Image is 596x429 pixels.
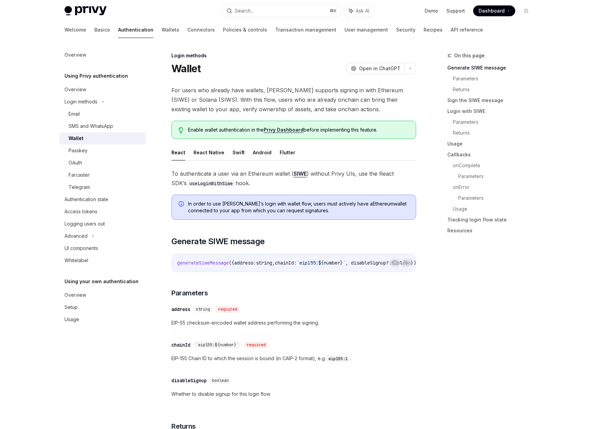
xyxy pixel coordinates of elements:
[59,157,146,169] a: OAuth
[411,260,416,266] span: })
[171,390,416,398] span: Whether to disable signup for this login flow.
[453,128,537,138] a: Returns
[59,206,146,218] a: Access tokens
[453,182,537,193] a: onError
[59,144,146,157] a: Passkey
[272,260,275,266] span: ,
[69,110,80,118] div: Email
[326,355,350,362] code: eip155:1
[59,120,146,132] a: SMS and WhatsApp
[396,22,415,38] a: Security
[235,7,254,15] div: Search...
[275,22,336,38] a: Transaction management
[69,134,83,142] div: Wallet
[344,22,388,38] a: User management
[64,315,79,324] div: Usage
[458,193,537,203] a: Parameters
[275,260,297,266] span: chainId:
[64,244,98,252] div: UI components
[171,144,185,160] button: React
[59,242,146,254] a: UI components
[447,149,537,160] a: Callbacks
[188,200,409,214] span: In order to use [PERSON_NAME]’s login with wallet flow, users must actively have a Ethereum walle...
[69,147,88,155] div: Passkey
[177,260,229,266] span: generateSiweMessage
[64,72,128,80] h5: Using Privy authentication
[69,159,82,167] div: OAuth
[216,306,240,313] div: required
[521,5,532,16] button: Toggle dark mode
[253,144,272,160] button: Android
[187,22,215,38] a: Connectors
[297,260,318,266] span: `eip155:
[59,181,146,193] a: Telegram
[212,378,229,383] span: boolean
[64,51,86,59] div: Overview
[359,65,401,72] span: Open in ChatGPT
[294,170,307,177] a: SIWE
[188,126,409,133] span: Enable wallet authentication in the before implementing this feature.
[447,95,537,106] a: Sign the SIWE message
[59,254,146,267] a: Whitelabel
[162,22,179,38] a: Wallets
[447,225,537,236] a: Resources
[59,108,146,120] a: Email
[389,260,392,266] span: :
[187,180,236,187] code: useLoginWithSiwe
[280,144,295,160] button: Flutter
[256,260,272,266] span: string
[59,169,146,181] a: Farcaster
[64,98,97,106] div: Login methods
[171,52,416,59] div: Login methods
[324,260,340,266] span: number
[171,169,416,188] span: To authenticate a user via an Ethereum wallet ( ) without Privy UIs, use the React SDK’s hook.
[330,8,337,14] span: ⌘ K
[69,171,90,179] div: Farcaster
[447,62,537,73] a: Generate SIWE message
[64,291,86,299] div: Overview
[171,342,190,348] div: chainId
[343,260,346,266] span: `
[232,144,245,160] button: Swift
[234,260,256,266] span: address:
[447,106,537,117] a: Login with SIWE
[171,354,416,363] span: EIP-155 Chain ID to which the session is bound (in CAIP-2 format), e.g. .
[59,132,146,144] a: Wallet
[64,208,97,216] div: Access tokens
[59,313,146,326] a: Usage
[59,193,146,206] a: Authentication state
[453,73,537,84] a: Parameters
[179,201,185,208] svg: Info
[453,160,537,171] a: onComplete
[402,258,410,267] button: Ask AI
[64,85,86,94] div: Overview
[59,49,146,61] a: Overview
[64,256,88,265] div: Whitelabel
[473,5,515,16] a: Dashboard
[264,127,303,133] a: Privy Dashboard
[424,22,443,38] a: Recipes
[454,52,485,60] span: On this page
[229,260,234,266] span: ({
[447,214,537,225] a: Tracking login flow state
[196,307,210,312] span: string
[64,220,105,228] div: Logging users out
[64,6,107,16] img: light logo
[64,232,88,240] div: Advanced
[223,22,267,38] a: Policies & controls
[347,63,405,74] button: Open in ChatGPT
[64,303,78,311] div: Setup
[453,203,537,214] a: Usage
[453,117,537,128] a: Parameters
[59,289,146,301] a: Overview
[340,260,343,266] span: }
[64,22,86,38] a: Welcome
[64,277,138,286] h5: Using your own authentication
[446,7,465,14] a: Support
[171,306,190,313] div: address
[64,195,108,203] div: Authentication state
[453,84,537,95] a: Returns
[196,342,239,348] span: `eip155:${number}`
[171,319,416,327] span: EIP-55 checksum-encoded wallet address performing the signing.
[344,5,374,17] button: Ask AI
